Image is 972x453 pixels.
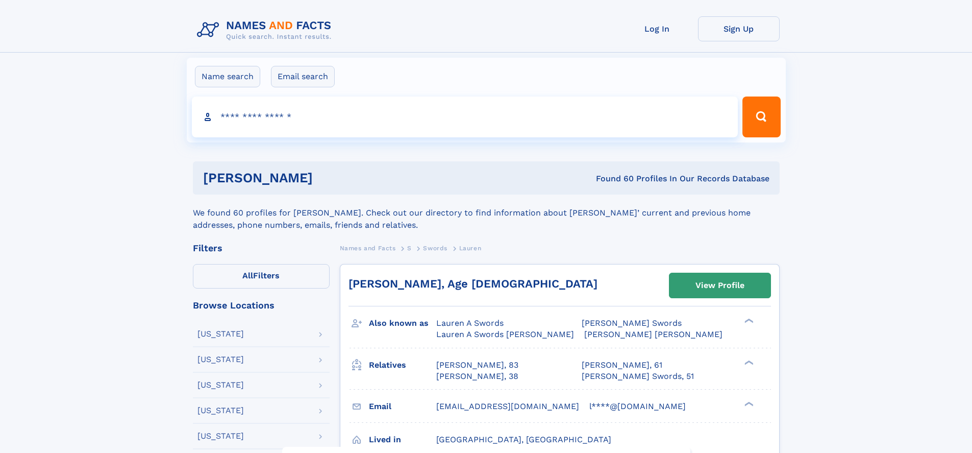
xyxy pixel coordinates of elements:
span: Lauren A Swords [PERSON_NAME] [436,329,574,339]
a: View Profile [669,273,770,298]
a: Log In [616,16,698,41]
h3: Relatives [369,356,436,374]
span: S [407,245,412,252]
a: [PERSON_NAME], Age [DEMOGRAPHIC_DATA] [348,277,597,290]
div: ❯ [742,359,754,366]
span: [PERSON_NAME] Swords [582,318,682,328]
div: [US_STATE] [197,355,244,364]
button: Search Button [742,97,780,137]
div: Filters [193,244,330,253]
span: [EMAIL_ADDRESS][DOMAIN_NAME] [436,401,579,411]
span: Swords [423,245,447,252]
a: Swords [423,242,447,254]
div: [US_STATE] [197,381,244,389]
label: Email search [271,66,335,87]
span: [GEOGRAPHIC_DATA], [GEOGRAPHIC_DATA] [436,435,611,444]
div: View Profile [695,274,744,297]
div: [US_STATE] [197,432,244,440]
a: Sign Up [698,16,780,41]
span: [PERSON_NAME] [PERSON_NAME] [584,329,722,339]
a: [PERSON_NAME], 61 [582,360,662,371]
div: ❯ [742,400,754,407]
img: Logo Names and Facts [193,16,340,44]
span: Lauren [459,245,482,252]
a: [PERSON_NAME], 38 [436,371,518,382]
span: Lauren A Swords [436,318,504,328]
div: ❯ [742,318,754,324]
div: [US_STATE] [197,330,244,338]
label: Filters [193,264,330,289]
div: Found 60 Profiles In Our Records Database [454,173,769,184]
input: search input [192,97,738,137]
a: S [407,242,412,254]
h3: Also known as [369,315,436,332]
a: [PERSON_NAME] Swords, 51 [582,371,694,382]
span: All [242,271,253,280]
div: Browse Locations [193,301,330,310]
h1: [PERSON_NAME] [203,172,455,184]
h3: Email [369,398,436,415]
div: We found 60 profiles for [PERSON_NAME]. Check out our directory to find information about [PERSON... [193,195,780,231]
div: [US_STATE] [197,407,244,415]
a: [PERSON_NAME], 83 [436,360,518,371]
h3: Lived in [369,431,436,448]
a: Names and Facts [340,242,396,254]
label: Name search [195,66,260,87]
